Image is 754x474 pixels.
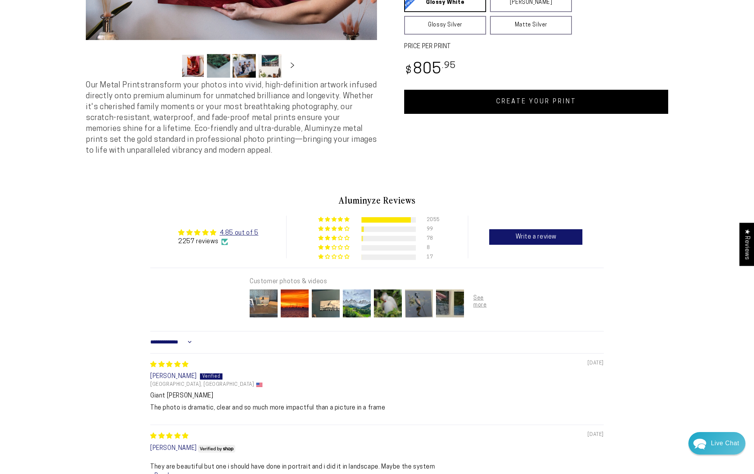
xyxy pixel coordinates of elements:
[178,228,258,237] div: Average rating is 4.85 stars
[198,445,236,453] img: Verified by Shop
[150,335,194,350] select: Sort dropdown
[404,62,456,77] bdi: 805
[404,42,668,51] label: PRICE PER PRINT
[207,54,230,78] button: Load image 2 in gallery view
[427,254,436,260] div: 17
[150,373,197,380] span: [PERSON_NAME]
[181,54,205,78] button: Load image 1 in gallery view
[404,16,486,35] a: Glossy Silver
[284,57,301,74] button: Slide right
[233,54,256,78] button: Load image 3 in gallery view
[341,288,372,319] img: User picture
[318,226,351,232] div: 4% (99) reviews with 4 star rating
[221,239,228,245] img: Verified Checkmark
[405,66,412,76] span: $
[427,245,436,251] div: 8
[248,288,279,319] img: User picture
[258,54,281,78] button: Load image 4 in gallery view
[256,383,262,387] img: US
[587,431,604,438] span: [DATE]
[279,288,310,319] img: User picture
[150,433,189,439] span: 5 star review
[250,277,495,286] div: Customer photos & videos
[404,90,668,114] a: CREATE YOUR PRINT
[310,288,341,319] img: User picture
[442,61,456,70] sup: .95
[427,217,436,223] div: 2055
[220,230,259,236] a: 4.85 out of 5
[434,288,466,319] img: User picture
[86,82,377,155] span: Our Metal Prints transform your photos into vivid, high-definition artwork infused directly onto ...
[711,432,739,455] div: Contact Us Directly
[318,235,351,241] div: 3% (78) reviews with 3 star rating
[318,245,351,251] div: 0% (8) reviews with 2 star rating
[427,236,436,241] div: 78
[150,193,604,207] h2: Aluminyze Reviews
[150,445,197,451] span: [PERSON_NAME]
[490,16,572,35] a: Matte Silver
[587,360,604,367] span: [DATE]
[150,392,604,400] b: Giant [PERSON_NAME]
[150,404,604,412] p: The photo is dramatic, clear and so much more impactful than a picture in a frame
[489,229,582,245] a: Write a review
[150,362,189,368] span: 5 star review
[162,57,179,74] button: Slide left
[739,223,754,266] div: Click to open Judge.me floating reviews tab
[427,227,436,232] div: 99
[318,254,351,260] div: 1% (17) reviews with 1 star rating
[150,382,254,388] span: [GEOGRAPHIC_DATA], [GEOGRAPHIC_DATA]
[688,432,745,455] div: Chat widget toggle
[318,217,351,223] div: 91% (2055) reviews with 5 star rating
[466,288,497,319] img: User picture
[372,288,403,319] img: User picture
[178,237,258,246] div: 2257 reviews
[403,288,434,319] img: User picture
